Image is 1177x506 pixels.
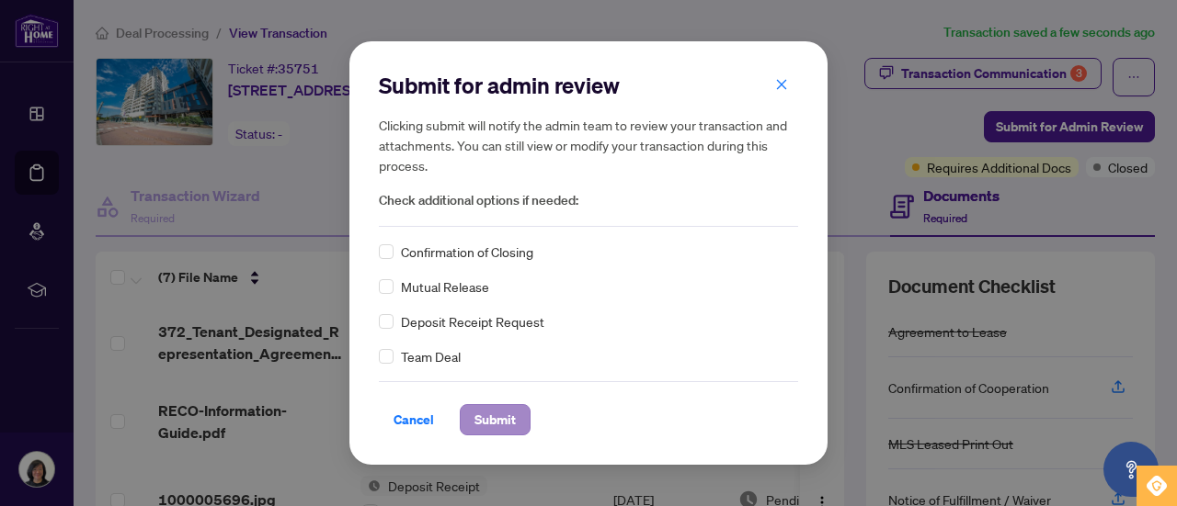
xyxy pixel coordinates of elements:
[379,71,798,100] h2: Submit for admin review
[379,115,798,175] h5: Clicking submit will notify the admin team to review your transaction and attachments. You can st...
[401,276,489,297] span: Mutual Release
[379,404,449,435] button: Cancel
[474,405,516,434] span: Submit
[1103,442,1159,497] button: Open asap
[401,346,461,366] span: Team Deal
[379,190,798,211] span: Check additional options if needed:
[775,78,788,91] span: close
[401,311,544,332] span: Deposit Receipt Request
[460,404,531,435] button: Submit
[401,242,533,262] span: Confirmation of Closing
[394,405,434,434] span: Cancel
